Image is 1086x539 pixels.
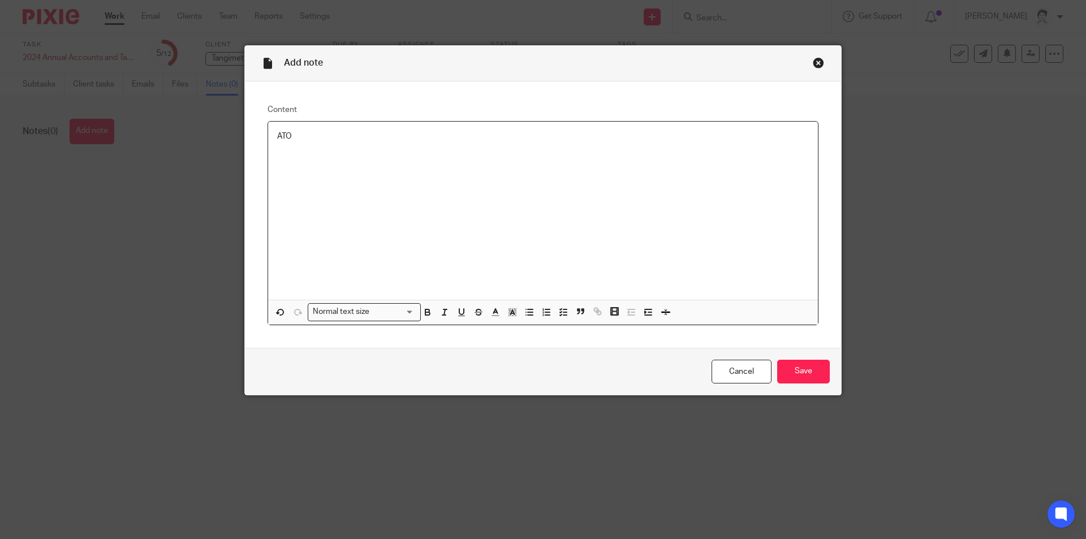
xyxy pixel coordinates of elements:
[311,306,372,318] span: Normal text size
[268,104,818,115] label: Content
[777,360,830,384] input: Save
[712,360,772,384] a: Cancel
[813,57,824,68] div: Close this dialog window
[277,131,809,142] p: ATO
[284,58,323,67] span: Add note
[373,306,414,318] input: Search for option
[308,303,421,321] div: Search for option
